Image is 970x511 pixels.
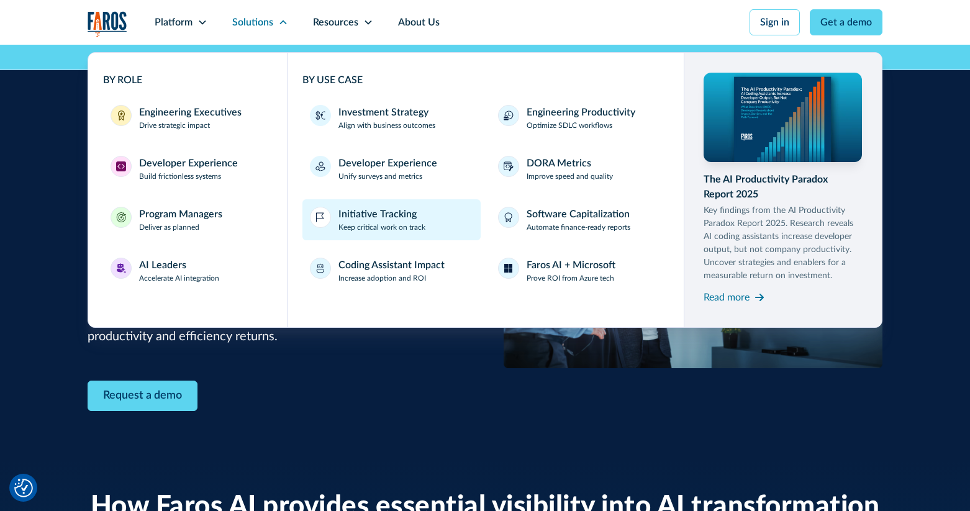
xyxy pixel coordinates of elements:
p: Automate finance-ready reports [527,222,630,233]
img: Revisit consent button [14,479,33,497]
p: Build frictionless systems [139,171,221,182]
img: AI Leaders [116,263,126,273]
div: Solutions [232,15,273,30]
a: AI LeadersAI LeadersAccelerate AI integration [103,250,272,291]
div: Program Managers [139,207,222,222]
nav: Solutions [88,45,882,328]
p: Keep critical work on track [338,222,425,233]
a: Get a demo [810,9,882,35]
p: Deliver as planned [139,222,199,233]
a: Program ManagersProgram ManagersDeliver as planned [103,199,272,240]
div: Faros AI + Microsoft [527,258,615,273]
div: Initiative Tracking [338,207,417,222]
a: Developer ExperienceUnify surveys and metrics [302,148,481,189]
div: The AI Productivity Paradox Report 2025 [704,172,863,202]
div: DORA Metrics [527,156,591,171]
div: Engineering Executives [139,105,242,120]
img: Developer Experience [116,161,126,171]
p: Accelerate AI integration [139,273,219,284]
a: home [88,11,127,37]
a: Investment StrategyAlign with business outcomes [302,97,481,138]
p: Improve speed and quality [527,171,613,182]
a: Engineering ProductivityOptimize SDLC workflows [491,97,669,138]
img: Engineering Executives [116,111,126,120]
div: Coding Assistant Impact [338,258,445,273]
img: Logo of the analytics and reporting company Faros. [88,11,127,37]
div: Read more [704,290,750,305]
a: The AI Productivity Paradox Report 2025Key findings from the AI Productivity Paradox Report 2025.... [704,73,863,307]
a: DORA MetricsImprove speed and quality [491,148,669,189]
div: Developer Experience [338,156,437,171]
a: Initiative TrackingKeep critical work on track [302,199,481,240]
div: Resources [313,15,358,30]
div: BY ROLE [103,73,272,88]
a: Contact Modal [88,381,197,411]
div: BY USE CASE [302,73,669,88]
button: Cookie Settings [14,479,33,497]
p: Drive strategic impact [139,120,210,131]
div: Engineering Productivity [527,105,635,120]
div: AI Leaders [139,258,186,273]
p: Align with business outcomes [338,120,435,131]
a: Engineering ExecutivesEngineering ExecutivesDrive strategic impact [103,97,272,138]
div: Investment Strategy [338,105,428,120]
p: Optimize SDLC workflows [527,120,612,131]
div: Platform [155,15,193,30]
p: Increase adoption and ROI [338,273,426,284]
div: Software Capitalization [527,207,630,222]
p: Unify surveys and metrics [338,171,422,182]
a: Developer ExperienceDeveloper ExperienceBuild frictionless systems [103,148,272,189]
div: Developer Experience [139,156,238,171]
a: Sign in [750,9,800,35]
p: Key findings from the AI Productivity Paradox Report 2025. Research reveals AI coding assistants ... [704,204,863,283]
img: Program Managers [116,212,126,222]
a: Faros AI + MicrosoftProve ROI from Azure tech [491,250,669,291]
p: Prove ROI from Azure tech [527,273,614,284]
a: Software CapitalizationAutomate finance-ready reports [491,199,669,240]
a: Coding Assistant ImpactIncrease adoption and ROI [302,250,481,291]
